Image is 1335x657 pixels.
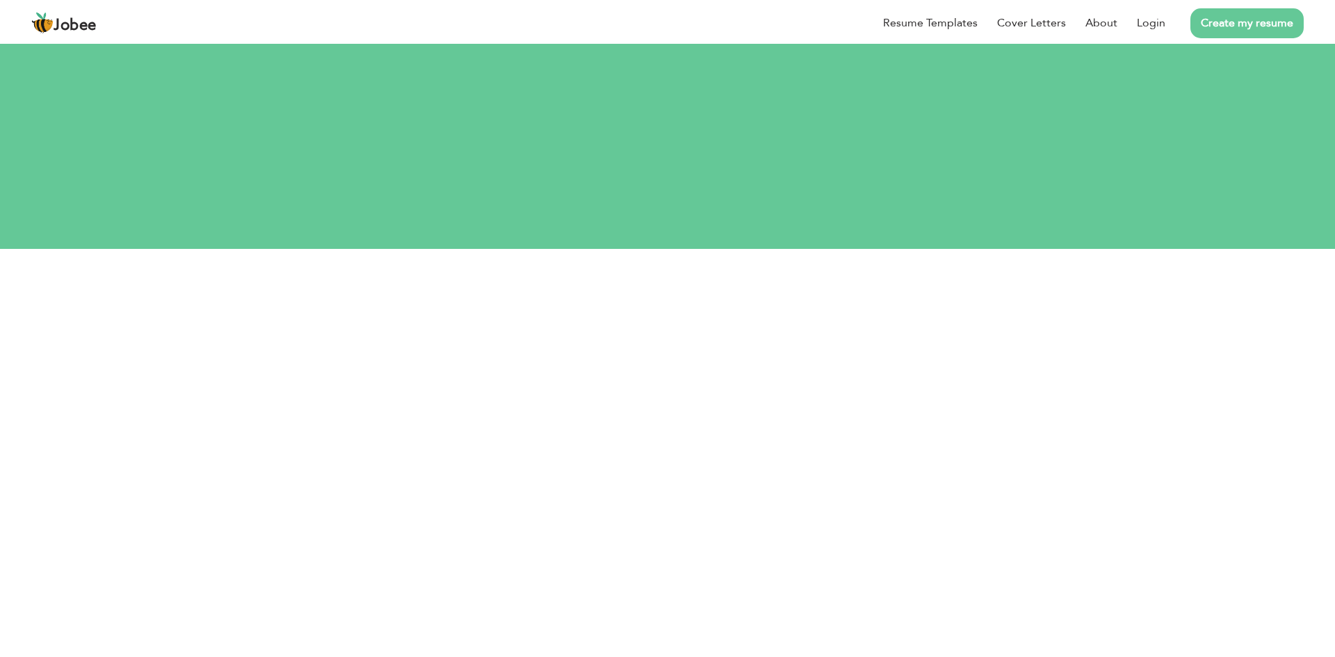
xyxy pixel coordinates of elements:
[54,18,97,33] span: Jobee
[31,12,54,34] img: jobee.io
[997,15,1066,31] a: Cover Letters
[31,12,97,34] a: Jobee
[1085,15,1117,31] a: About
[1190,8,1304,38] a: Create my resume
[1137,15,1165,31] a: Login
[883,15,978,31] a: Resume Templates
